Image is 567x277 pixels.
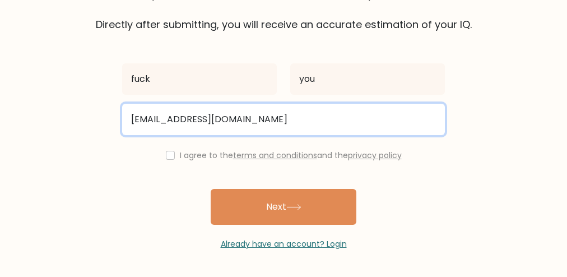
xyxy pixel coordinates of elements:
[211,189,356,225] button: Next
[348,150,402,161] a: privacy policy
[290,63,445,95] input: Last name
[233,150,317,161] a: terms and conditions
[221,238,347,250] a: Already have an account? Login
[122,63,277,95] input: First name
[122,104,445,135] input: Email
[180,150,402,161] label: I agree to the and the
